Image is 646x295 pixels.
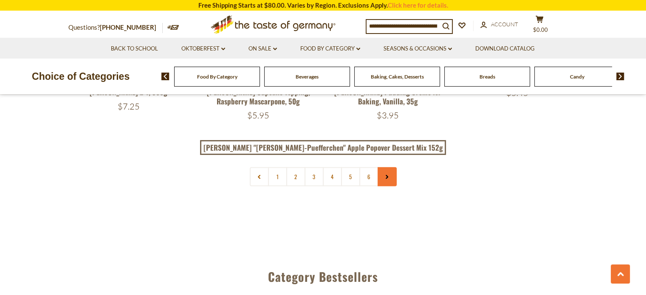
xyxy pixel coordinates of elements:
[200,140,446,155] a: [PERSON_NAME] "[PERSON_NAME]-Puefferchen" Apple Popover Dessert Mix 152g
[300,44,360,53] a: Food By Category
[161,73,169,80] img: previous arrow
[68,22,163,33] p: Questions?
[206,87,310,106] a: [PERSON_NAME] Cupcake Topping, Raspberry Mascarpone, 50g
[111,44,158,53] a: Back to School
[491,21,518,28] span: Account
[480,20,518,29] a: Account
[268,167,287,186] a: 1
[181,44,225,53] a: Oktoberfest
[359,167,378,186] a: 6
[28,257,618,292] div: Category Bestsellers
[296,73,319,80] a: Beverages
[388,1,448,9] a: Click here for details.
[197,73,237,80] a: Food By Category
[341,167,360,186] a: 5
[247,110,269,121] span: $5.95
[570,73,584,80] a: Candy
[334,87,441,106] a: [PERSON_NAME] Pudding Creme for Baking, Vanilla, 35g
[323,167,342,186] a: 4
[480,73,495,80] a: Breads
[100,23,156,31] a: [PHONE_NUMBER]
[118,101,140,112] span: $7.25
[616,73,624,80] img: next arrow
[248,44,277,53] a: On Sale
[371,73,424,80] a: Baking, Cakes, Desserts
[305,167,324,186] a: 3
[384,44,452,53] a: Seasons & Occasions
[377,110,399,121] span: $3.95
[286,167,305,186] a: 2
[533,26,548,33] span: $0.00
[475,44,535,53] a: Download Catalog
[527,15,553,37] button: $0.00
